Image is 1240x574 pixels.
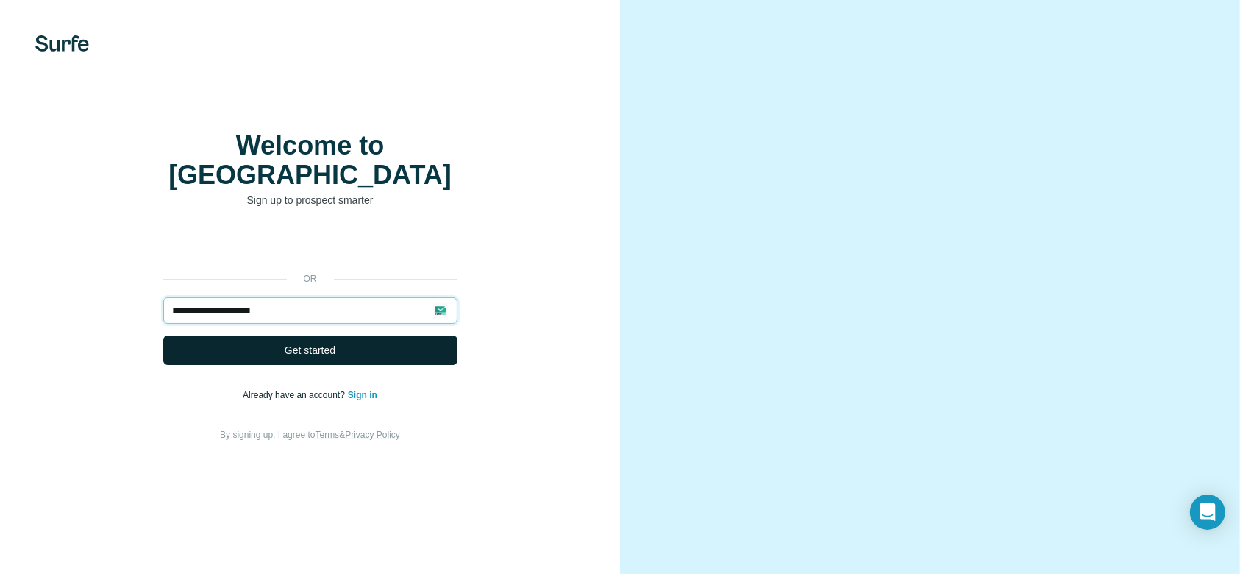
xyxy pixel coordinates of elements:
a: Terms [316,430,340,440]
img: Surfe's logo [35,35,89,52]
p: Sign up to prospect smarter [163,193,457,208]
span: By signing up, I agree to & [220,430,400,440]
button: Get started [163,336,457,365]
a: Sign in [348,390,377,400]
p: or [287,272,334,286]
h1: Welcome to [GEOGRAPHIC_DATA] [163,131,457,190]
iframe: Sign in with Google Button [156,230,465,262]
span: Already have an account? [243,390,348,400]
div: Open Intercom Messenger [1190,495,1225,530]
a: Privacy Policy [345,430,400,440]
span: Get started [285,343,335,358]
